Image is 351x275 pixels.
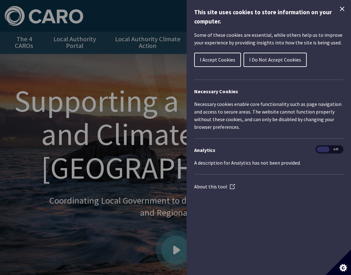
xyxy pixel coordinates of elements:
h2: Necessary Cookies [194,88,343,95]
span: I Accept Cookies [200,56,235,63]
h3: Analytics [194,146,343,154]
button: I Do Not Accept Cookies [243,53,307,67]
span: Off [329,147,342,153]
button: I Accept Cookies [194,53,241,67]
h1: This site uses cookies to store information on your computer. [194,8,343,26]
p: Some of these cookies are essential, while others help us to improve your experience by providing... [194,31,343,46]
button: Close Cookie Control [338,5,346,13]
span: I Do Not Accept Cookies [249,56,301,63]
span: On [317,147,329,153]
a: About this tool [194,183,235,190]
p: A description for Analytics has not been provided. [194,159,343,167]
button: Set cookie preferences [326,250,351,275]
p: Necessary cookies enable core functionality such as page navigation and access to secure areas. T... [194,100,343,131]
